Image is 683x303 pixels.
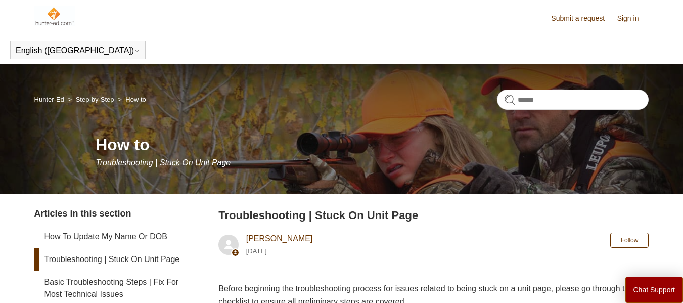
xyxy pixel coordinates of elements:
input: Search [497,90,649,110]
a: [PERSON_NAME] [246,234,313,243]
a: Submit a request [551,13,615,24]
h1: How to [96,133,649,157]
a: Troubleshooting | Stuck On Unit Page [34,248,188,271]
li: How to [116,96,146,103]
a: Sign in [617,13,649,24]
li: Step-by-Step [66,96,116,103]
span: Troubleshooting | Stuck On Unit Page [96,158,231,167]
img: Hunter-Ed Help Center home page [34,6,75,26]
a: How To Update My Name Or DOB [34,226,188,248]
a: Hunter-Ed [34,96,64,103]
a: Step-by-Step [76,96,114,103]
span: Articles in this section [34,208,131,219]
time: 05/15/2024, 11:36 [246,247,267,255]
button: Follow Article [610,233,649,248]
li: Hunter-Ed [34,96,66,103]
button: English ([GEOGRAPHIC_DATA]) [16,46,140,55]
a: How to [125,96,146,103]
h2: Troubleshooting | Stuck On Unit Page [218,207,649,224]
